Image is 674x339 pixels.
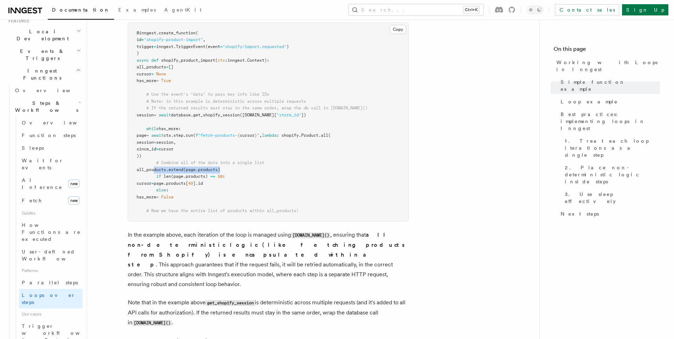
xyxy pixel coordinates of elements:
[12,100,78,114] span: Steps & Workflows
[52,7,110,13] span: Documentation
[19,142,82,154] a: Sleeps
[22,120,94,126] span: Overview
[255,133,257,138] span: }
[206,300,255,306] code: get_shopify_session
[137,154,141,158] span: ))
[166,188,168,192] span: :
[463,6,479,13] kbd: Ctrl+K
[215,58,218,63] span: (
[164,181,166,186] span: .
[159,30,196,35] span: create_function
[186,133,193,138] span: run
[6,65,82,84] button: Inngest Functions
[210,174,215,179] span: ==
[146,208,299,213] span: # Now we have the entire list of products within all_products!
[137,37,141,42] span: id
[6,18,29,24] span: Features
[198,181,203,186] span: id
[565,191,660,205] span: 3. Use sleep effectively
[137,147,156,151] span: since_id
[186,181,188,186] span: [
[173,133,183,138] span: step
[196,30,198,35] span: (
[223,44,286,49] span: "shopify/import.requested"
[159,147,173,151] span: cursor
[22,158,64,170] span: Wait for events
[156,140,176,145] span: session,
[196,133,198,138] span: f
[555,4,619,15] a: Contact sales
[561,98,618,105] span: Loop example
[562,161,660,188] a: 2. Place non-deterministic logic inside steps
[237,133,240,138] span: {
[19,245,82,265] a: User-defined Workflows
[12,97,82,116] button: Steps & Workflows
[166,181,186,186] span: products
[193,133,196,138] span: (
[137,58,149,63] span: async
[156,188,166,192] span: else
[22,292,75,305] span: Loops over steps
[19,129,82,142] a: Function steps
[527,6,543,14] button: Toggle dark mode
[146,92,269,97] span: # Use the event's "data" to pass key info like IDs
[171,113,191,117] span: database
[137,30,156,35] span: @inngest
[68,179,80,188] span: new
[562,188,660,208] a: 3. Use sleep effectively
[622,4,668,15] a: Sign Up
[22,133,76,138] span: Function steps
[160,2,206,19] a: AgentKit
[286,44,289,49] span: )
[19,194,82,208] a: Fetchnew
[154,181,164,186] span: page
[22,222,81,242] span: How Functions are executed
[156,72,166,76] span: None
[176,44,205,49] span: TriggerEvent
[48,2,114,20] a: Documentation
[137,78,156,83] span: has_more
[259,133,262,138] span: ,
[137,51,139,56] span: )
[118,7,156,13] span: Examples
[225,58,227,63] span: :
[562,135,660,161] a: 1. Treat each loop iterations as a single step
[19,154,82,174] a: Wait for events
[554,56,660,76] a: Working with Loops in Inngest
[6,25,82,45] button: Local Development
[159,113,171,117] span: await
[558,208,660,220] a: Next steps
[561,210,599,217] span: Next steps
[128,230,409,289] p: In the example above, each iteration of the loop is managed using , ensuring that . This approach...
[15,88,87,93] span: Overview
[247,58,269,63] span: Context):
[154,140,156,145] span: =
[156,147,159,151] span: =
[168,65,173,69] span: []
[558,95,660,108] a: Loop example
[390,25,406,34] button: Copy
[19,265,82,276] span: Patterns
[188,181,193,186] span: 49
[137,65,166,69] span: all_products
[19,116,82,129] a: Overview
[19,208,82,219] span: Guides
[156,44,176,49] span: inngest.
[220,44,223,49] span: =
[137,181,151,186] span: cursor
[161,195,173,199] span: False
[203,37,205,42] span: ,
[137,44,154,49] span: trigger
[161,58,215,63] span: shopify_product_import
[137,72,151,76] span: cursor
[321,133,328,138] span: all
[191,113,193,117] span: .
[328,133,331,138] span: (
[22,198,42,203] span: Fetch
[156,30,159,35] span: .
[565,164,660,185] span: 2. Place non-deterministic logic inside steps
[154,44,156,49] span: =
[137,133,146,138] span: page
[554,45,660,56] h4: On this page
[558,76,660,95] a: Simple function example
